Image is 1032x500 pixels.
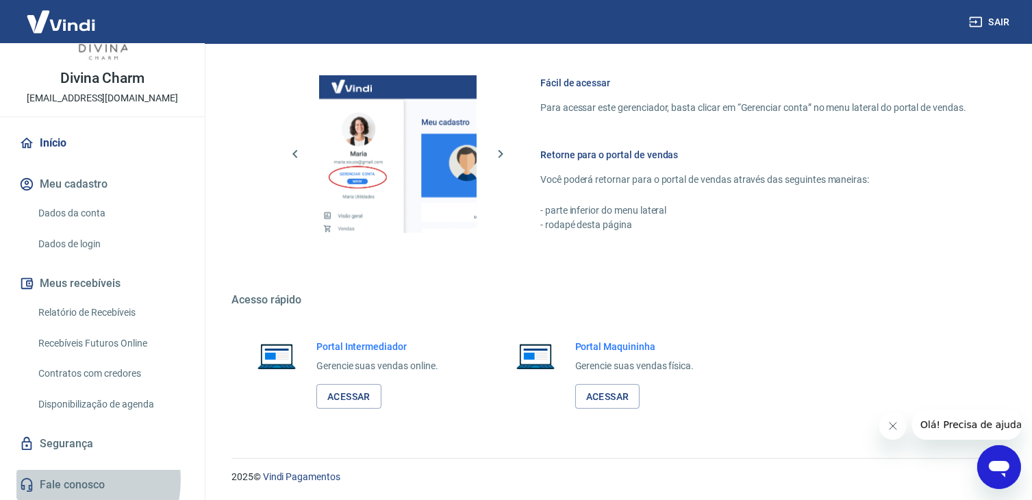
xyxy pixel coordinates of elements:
img: Imagem de um notebook aberto [248,340,305,373]
p: Divina Charm [60,71,144,86]
a: Dados de login [33,230,188,258]
h6: Portal Intermediador [316,340,438,353]
iframe: Mensagem da empresa [912,410,1021,440]
a: Contratos com credores [33,360,188,388]
button: Sair [966,10,1016,35]
p: Você poderá retornar para o portal de vendas através das seguintes maneiras: [540,173,966,187]
h6: Portal Maquininha [575,340,694,353]
img: Vindi [16,1,105,42]
img: Imagem da dashboard mostrando o botão de gerenciar conta na sidebar no lado esquerdo [319,75,477,233]
p: 2025 © [231,470,999,484]
h6: Fácil de acessar [540,76,966,90]
img: Imagem de um notebook aberto [507,340,564,373]
p: [EMAIL_ADDRESS][DOMAIN_NAME] [27,91,178,105]
h5: Acesso rápido [231,293,999,307]
button: Meu cadastro [16,169,188,199]
iframe: Botão para abrir a janela de mensagens [977,445,1021,489]
a: Fale conosco [16,470,188,500]
p: Para acessar este gerenciador, basta clicar em “Gerenciar conta” no menu lateral do portal de ven... [540,101,966,115]
a: Dados da conta [33,199,188,227]
iframe: Fechar mensagem [879,412,907,440]
a: Acessar [575,384,640,410]
p: - rodapé desta página [540,218,966,232]
p: - parte inferior do menu lateral [540,203,966,218]
p: Gerencie suas vendas física. [575,359,694,373]
a: Início [16,128,188,158]
span: Olá! Precisa de ajuda? [8,10,115,21]
a: Relatório de Recebíveis [33,299,188,327]
a: Segurança [16,429,188,459]
a: Acessar [316,384,381,410]
p: Gerencie suas vendas online. [316,359,438,373]
a: Vindi Pagamentos [263,471,340,482]
button: Meus recebíveis [16,268,188,299]
a: Recebíveis Futuros Online [33,329,188,358]
h6: Retorne para o portal de vendas [540,148,966,162]
a: Disponibilização de agenda [33,390,188,418]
